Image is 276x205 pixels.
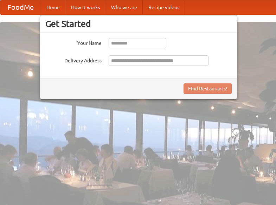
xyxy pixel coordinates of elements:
[65,0,105,14] a: How it works
[184,83,232,94] button: Find Restaurants!
[0,0,41,14] a: FoodMe
[105,0,143,14] a: Who we are
[41,0,65,14] a: Home
[45,19,232,29] h3: Get Started
[45,55,102,64] label: Delivery Address
[143,0,185,14] a: Recipe videos
[45,38,102,47] label: Your Name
